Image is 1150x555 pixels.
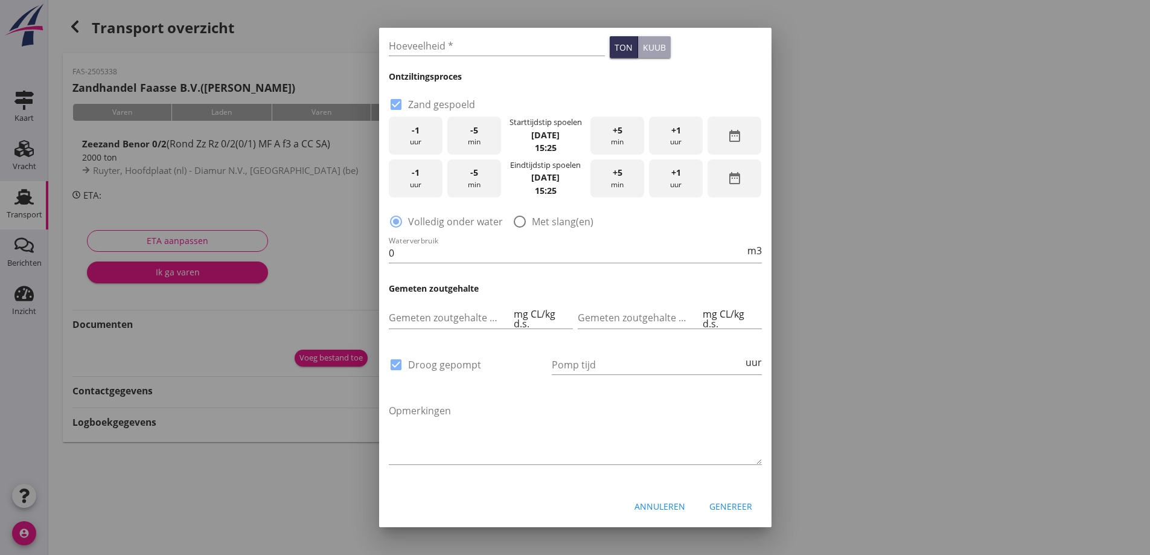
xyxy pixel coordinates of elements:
span: -1 [412,124,420,137]
textarea: Opmerkingen [389,401,762,464]
span: -1 [412,166,420,179]
div: min [447,117,501,155]
div: min [590,117,644,155]
div: min [590,159,644,197]
div: uur [389,159,442,197]
h3: Gemeten zoutgehalte [389,282,762,295]
div: uur [649,117,703,155]
input: Gemeten zoutgehalte voorbeun [389,308,512,327]
div: uur [389,117,442,155]
div: mg CL/kg d.s. [511,309,572,329]
div: Genereer [709,500,752,513]
div: m3 [745,246,762,255]
label: Droog gepompt [408,359,481,371]
input: Waterverbruik [389,243,745,263]
span: +1 [671,124,681,137]
button: kuub [638,36,671,58]
div: kuub [643,41,666,54]
button: Genereer [700,496,762,518]
button: ton [610,36,638,58]
label: Zand gespoeld [408,98,475,111]
div: Eindtijdstip spoelen [510,159,581,171]
i: date_range [727,171,742,185]
label: Met slang(en) [532,216,593,228]
div: min [447,159,501,197]
input: Hoeveelheid * [389,36,605,56]
strong: 15:25 [535,185,557,196]
strong: [DATE] [531,129,560,141]
span: +1 [671,166,681,179]
span: +5 [613,124,622,137]
div: Starttijdstip spoelen [510,117,582,128]
label: Volledig onder water [408,216,503,228]
h3: Ontziltingsproces [389,70,762,83]
input: Gemeten zoutgehalte achterbeun [578,308,701,327]
strong: [DATE] [531,172,560,183]
strong: 15:25 [535,142,557,153]
div: uur [743,358,762,367]
div: Annuleren [634,500,685,513]
div: mg CL/kg d.s. [700,309,761,329]
span: -5 [470,124,478,137]
i: date_range [727,129,742,143]
span: +5 [613,166,622,179]
input: Pomp tijd [552,355,743,374]
div: uur [649,159,703,197]
button: Annuleren [625,496,695,518]
span: -5 [470,166,478,179]
div: ton [615,41,633,54]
